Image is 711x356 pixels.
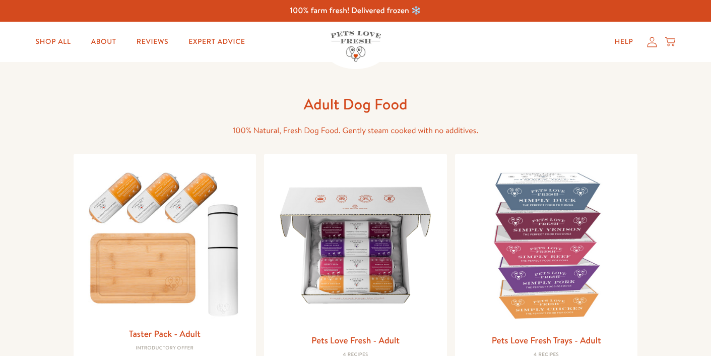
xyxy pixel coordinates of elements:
[82,162,248,322] img: Taster Pack - Adult
[128,32,176,52] a: Reviews
[492,334,601,346] a: Pets Love Fresh Trays - Adult
[311,334,400,346] a: Pets Love Fresh - Adult
[463,162,630,329] img: Pets Love Fresh Trays - Adult
[28,32,79,52] a: Shop All
[129,327,201,340] a: Taster Pack - Adult
[233,125,478,136] span: 100% Natural, Fresh Dog Food. Gently steam cooked with no additives.
[83,32,124,52] a: About
[331,31,381,62] img: Pets Love Fresh
[195,94,517,114] h1: Adult Dog Food
[180,32,253,52] a: Expert Advice
[272,162,439,329] img: Pets Love Fresh - Adult
[82,345,248,351] div: Introductory Offer
[607,32,641,52] a: Help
